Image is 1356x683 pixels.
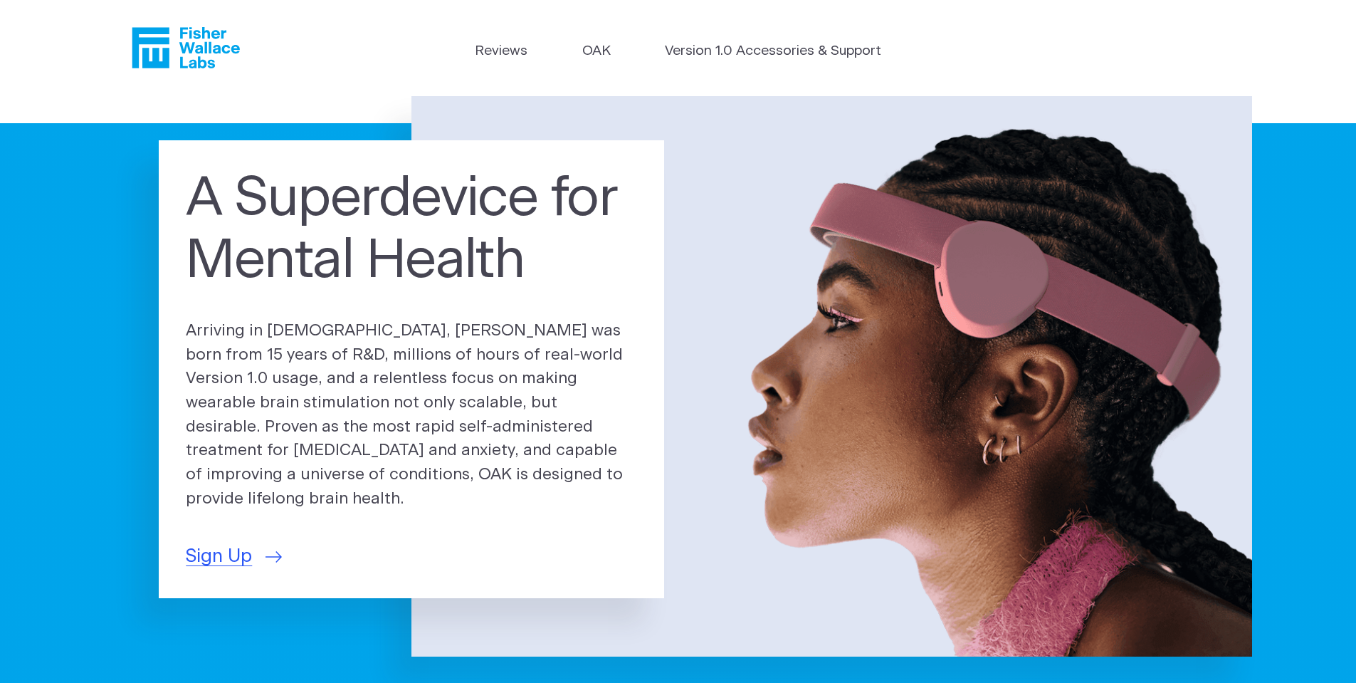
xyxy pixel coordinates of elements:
a: Sign Up [186,543,282,570]
a: Version 1.0 Accessories & Support [665,41,881,62]
a: OAK [582,41,611,62]
a: Fisher Wallace [132,27,240,68]
a: Reviews [475,41,527,62]
h1: A Superdevice for Mental Health [186,168,637,293]
p: Arriving in [DEMOGRAPHIC_DATA], [PERSON_NAME] was born from 15 years of R&D, millions of hours of... [186,319,637,511]
span: Sign Up [186,543,252,570]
